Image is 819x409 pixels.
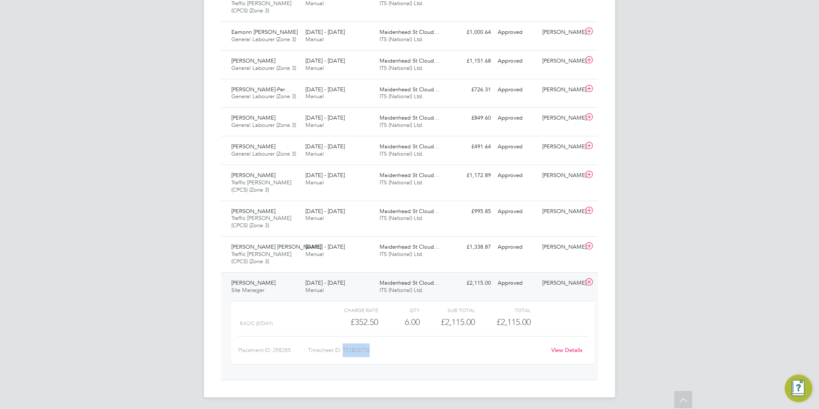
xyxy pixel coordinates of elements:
[539,276,583,290] div: [PERSON_NAME]
[494,54,539,68] div: Approved
[305,179,324,186] span: Manual
[231,143,275,150] span: [PERSON_NAME]
[305,121,324,129] span: Manual
[380,114,439,121] span: Maidenhead St Cloud…
[231,114,275,121] span: [PERSON_NAME]
[378,315,420,329] div: 6.00
[231,150,296,157] span: General Labourer (Zone 3)
[494,276,539,290] div: Approved
[539,168,583,183] div: [PERSON_NAME]
[305,214,324,222] span: Manual
[539,204,583,219] div: [PERSON_NAME]
[305,171,345,179] span: [DATE] - [DATE]
[305,143,345,150] span: [DATE] - [DATE]
[305,243,345,250] span: [DATE] - [DATE]
[494,168,539,183] div: Approved
[231,179,291,193] span: Traffic [PERSON_NAME] (CPCS) (Zone 3)
[305,28,345,36] span: [DATE] - [DATE]
[378,305,420,315] div: QTY
[539,111,583,125] div: [PERSON_NAME]
[380,121,424,129] span: ITS (National) Ltd.
[494,204,539,219] div: Approved
[539,240,583,254] div: [PERSON_NAME]
[551,346,583,354] a: View Details
[380,86,439,93] span: Maidenhead St Cloud…
[450,276,494,290] div: £2,115.00
[450,83,494,97] div: £726.31
[380,64,424,72] span: ITS (National) Ltd.
[305,279,345,286] span: [DATE] - [DATE]
[450,25,494,39] div: £1,000.64
[380,93,424,100] span: ITS (National) Ltd.
[231,121,296,129] span: General Labourer (Zone 3)
[539,83,583,97] div: [PERSON_NAME]
[494,83,539,97] div: Approved
[475,305,530,315] div: Total
[323,305,378,315] div: Charge rate
[231,93,296,100] span: General Labourer (Zone 3)
[238,343,308,357] div: Placement ID: 298285
[380,208,439,215] span: Maidenhead St Cloud…
[305,86,345,93] span: [DATE] - [DATE]
[231,243,321,250] span: [PERSON_NAME] [PERSON_NAME]
[494,25,539,39] div: Approved
[450,111,494,125] div: £849.60
[785,375,812,402] button: Engage Resource Center
[308,343,546,357] div: Timesheet ID: TS1825776
[305,57,345,64] span: [DATE] - [DATE]
[496,317,531,327] span: £2,115.00
[539,25,583,39] div: [PERSON_NAME]
[231,250,291,265] span: Traffic [PERSON_NAME] (CPCS) (Zone 3)
[380,214,424,222] span: ITS (National) Ltd.
[380,279,439,286] span: Maidenhead St Cloud…
[420,315,475,329] div: £2,115.00
[380,57,439,64] span: Maidenhead St Cloud…
[450,140,494,154] div: £491.64
[231,64,296,72] span: General Labourer (Zone 3)
[231,286,264,294] span: Site Manager
[380,143,439,150] span: Maidenhead St Cloud…
[450,204,494,219] div: £995.85
[380,150,424,157] span: ITS (National) Ltd.
[380,179,424,186] span: ITS (National) Ltd.
[420,305,475,315] div: Sub Total
[323,315,378,329] div: £352.50
[231,36,296,43] span: General Labourer (Zone 3)
[305,286,324,294] span: Manual
[305,36,324,43] span: Manual
[450,240,494,254] div: £1,338.87
[539,140,583,154] div: [PERSON_NAME]
[231,214,291,229] span: Traffic [PERSON_NAME] (CPCS) (Zone 3)
[231,57,275,64] span: [PERSON_NAME]
[494,111,539,125] div: Approved
[450,54,494,68] div: £1,151.68
[231,28,298,36] span: Eamonn [PERSON_NAME]
[380,28,439,36] span: Maidenhead St Cloud…
[305,64,324,72] span: Manual
[539,54,583,68] div: [PERSON_NAME]
[231,208,275,215] span: [PERSON_NAME]
[380,286,424,294] span: ITS (National) Ltd.
[450,168,494,183] div: £1,172.89
[380,171,439,179] span: Maidenhead St Cloud…
[494,140,539,154] div: Approved
[380,36,424,43] span: ITS (National) Ltd.
[305,208,345,215] span: [DATE] - [DATE]
[231,86,290,93] span: [PERSON_NAME]-Per…
[231,279,275,286] span: [PERSON_NAME]
[305,150,324,157] span: Manual
[231,171,275,179] span: [PERSON_NAME]
[494,240,539,254] div: Approved
[305,114,345,121] span: [DATE] - [DATE]
[240,320,273,326] span: basic (£/day)
[380,243,439,250] span: Maidenhead St Cloud…
[305,93,324,100] span: Manual
[380,250,424,258] span: ITS (National) Ltd.
[305,250,324,258] span: Manual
